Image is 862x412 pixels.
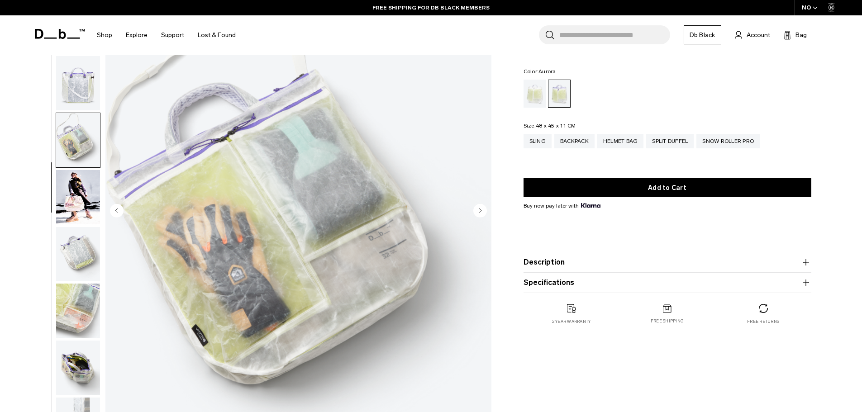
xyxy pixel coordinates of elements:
[126,19,148,51] a: Explore
[56,170,100,225] button: Weigh Lighter Helmet Bag 32L Aurora
[696,134,760,148] a: Snow Roller Pro
[646,134,694,148] a: Split Duffel
[524,123,576,128] legend: Size:
[554,134,595,148] a: Backpack
[524,178,811,197] button: Add to Cart
[735,29,770,40] a: Account
[524,80,546,108] a: Diffusion
[56,170,100,224] img: Weigh Lighter Helmet Bag 32L Aurora
[56,227,100,282] button: Weigh_Lighter_Helmet_Bag_32L_5.png
[747,318,779,325] p: Free returns
[747,30,770,40] span: Account
[56,113,100,167] img: Weigh_Lighter_Helmet_Bag_32L_4.png
[473,204,487,219] button: Next slide
[56,340,100,395] button: Weigh_Lighter_Helmet_Bag_32L_7.png
[651,318,684,324] p: Free shipping
[56,56,100,111] button: Weigh_Lighter_Helmet_Bag_32L_3.png
[524,257,811,268] button: Description
[536,123,576,129] span: 48 x 45 x 11 CM
[161,19,184,51] a: Support
[597,134,644,148] a: Helmet Bag
[56,284,100,338] img: Weigh_Lighter_Helmet_Bag_32L_6.png
[552,318,591,325] p: 2 year warranty
[90,15,243,55] nav: Main Navigation
[56,113,100,168] button: Weigh_Lighter_Helmet_Bag_32L_4.png
[524,69,556,74] legend: Color:
[538,68,556,75] span: Aurora
[110,204,124,219] button: Previous slide
[524,202,600,210] span: Buy now pay later with
[548,80,571,108] a: Aurora
[56,56,100,110] img: Weigh_Lighter_Helmet_Bag_32L_3.png
[795,30,807,40] span: Bag
[581,203,600,208] img: {"height" => 20, "alt" => "Klarna"}
[784,29,807,40] button: Bag
[56,341,100,395] img: Weigh_Lighter_Helmet_Bag_32L_7.png
[56,227,100,281] img: Weigh_Lighter_Helmet_Bag_32L_5.png
[524,134,552,148] a: Sling
[372,4,490,12] a: FREE SHIPPING FOR DB BLACK MEMBERS
[97,19,112,51] a: Shop
[684,25,721,44] a: Db Black
[198,19,236,51] a: Lost & Found
[524,277,811,288] button: Specifications
[56,283,100,338] button: Weigh_Lighter_Helmet_Bag_32L_6.png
